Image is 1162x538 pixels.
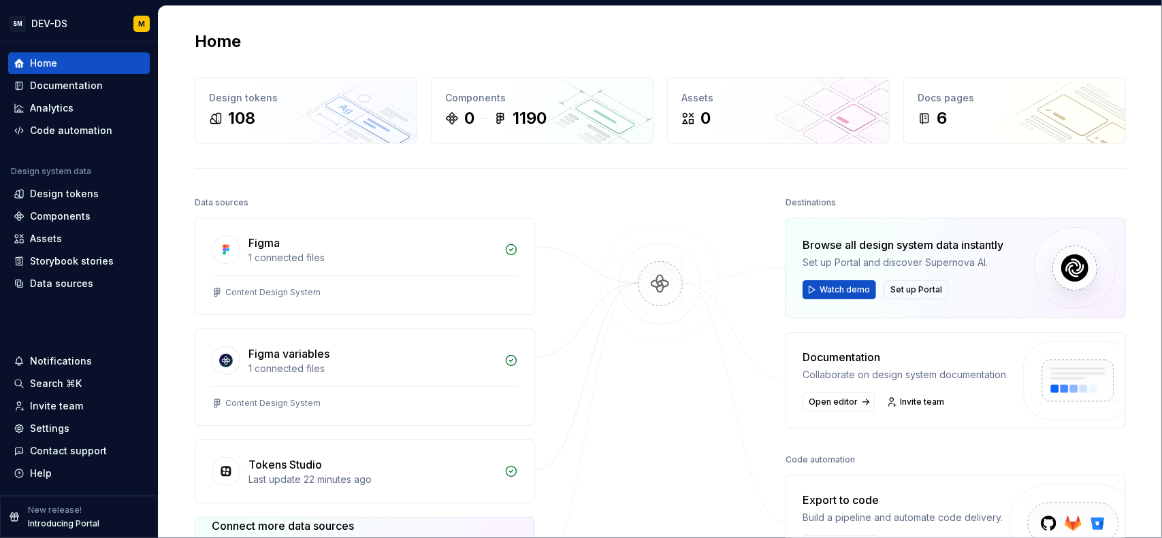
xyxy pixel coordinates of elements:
div: Assets [681,91,875,105]
div: 0 [700,107,711,129]
div: 0 [464,107,474,129]
button: Contact support [8,440,150,462]
a: Design tokens [8,183,150,205]
div: Assets [30,232,62,246]
div: Tokens Studio [248,456,322,473]
div: Components [30,209,91,223]
a: Documentation [8,75,150,97]
a: Components [8,205,150,227]
a: Assets0 [667,77,890,144]
a: Components01190 [431,77,653,144]
div: Content Design System [225,398,321,409]
div: Code automation [786,450,855,469]
div: Invite team [30,399,83,413]
div: Connect more data sources [212,518,403,534]
span: Set up Portal [890,284,942,295]
div: Home [30,56,57,70]
div: Figma [248,235,280,251]
div: Help [30,467,52,480]
a: Assets [8,228,150,250]
div: SM [10,16,26,32]
a: Figma1 connected filesContent Design System [195,218,535,315]
div: 1 connected files [248,362,496,375]
div: Data sources [30,277,93,290]
div: Documentation [803,349,1008,365]
button: Set up Portal [884,280,948,299]
a: Invite team [8,395,150,417]
div: 1 connected files [248,251,496,265]
div: Components [445,91,639,105]
div: Notifications [30,354,92,368]
div: Build a pipeline and automate code delivery. [803,511,1003,524]
a: Figma variables1 connected filesContent Design System [195,329,535,426]
a: Design tokens108 [195,77,417,144]
a: Tokens StudioLast update 22 minutes ago [195,439,535,503]
div: Set up Portal and discover Supernova AI. [803,256,1003,269]
div: Settings [30,422,69,435]
p: Introducing Portal [28,518,99,529]
a: Analytics [8,97,150,119]
a: Home [8,52,150,74]
div: Storybook stories [30,254,114,268]
div: Export to code [803,492,1003,508]
div: 108 [228,107,255,129]
div: Docs pages [918,91,1112,105]
div: Search ⌘K [30,377,82,390]
a: Docs pages6 [903,77,1126,144]
span: Open editor [809,397,858,407]
button: Help [8,463,150,484]
p: New release! [28,505,82,516]
div: Figma variables [248,346,329,362]
div: Browse all design system data instantly [803,237,1003,253]
button: Notifications [8,350,150,372]
a: Data sources [8,273,150,295]
div: Collaborate on design system documentation. [803,368,1008,382]
div: Destinations [786,193,836,212]
div: 1190 [513,107,547,129]
div: Data sources [195,193,248,212]
div: 6 [937,107,947,129]
a: Invite team [883,392,950,411]
button: SMDEV-DSM [3,9,155,38]
h2: Home [195,31,241,52]
span: Watch demo [820,284,870,295]
a: Storybook stories [8,250,150,272]
span: Invite team [900,397,944,407]
div: Design system data [11,166,91,177]
div: Analytics [30,101,74,115]
button: Search ⌘K [8,373,150,394]
div: M [138,18,145,29]
button: Watch demo [803,280,876,299]
a: Open editor [803,392,875,411]
div: Documentation [30,79,103,93]
div: Design tokens [30,187,99,201]
div: DEV-DS [31,17,67,31]
div: Content Design System [225,287,321,298]
div: Last update 22 minutes ago [248,473,496,486]
div: Design tokens [209,91,403,105]
div: Contact support [30,444,107,458]
a: Code automation [8,120,150,141]
a: Settings [8,418,150,439]
div: Code automation [30,124,112,137]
